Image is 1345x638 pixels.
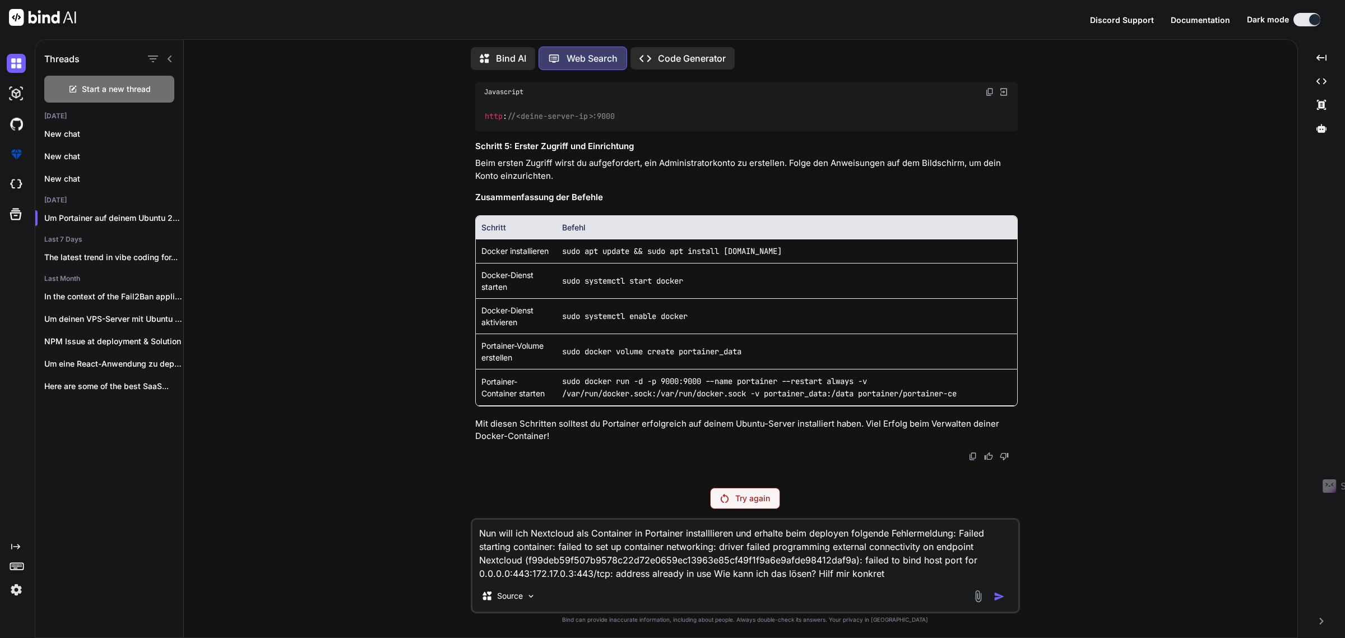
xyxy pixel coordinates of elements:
[44,128,183,140] p: New chat
[562,311,688,321] code: sudo systemctl enable docker
[507,111,615,121] span: //<deine-server-ip>:9000
[567,52,618,65] p: Web Search
[44,252,183,263] p: The latest trend in vibe coding for...
[475,418,1018,443] p: Mit diesen Schritten solltest du Portainer erfolgreich auf deinem Ubuntu-Server installiert haben...
[999,87,1009,97] img: Open in Browser
[7,114,26,133] img: githubDark
[471,616,1020,624] p: Bind can provide inaccurate information, including about people. Always double-check its answers....
[44,52,80,66] h1: Threads
[985,87,994,96] img: copy
[476,263,556,298] td: Docker-Dienst starten
[994,591,1005,602] img: icon
[484,110,616,122] code: :
[7,580,26,599] img: settings
[472,520,1018,580] textarea: Nun will ich Nextcloud als Container in Portainer installlieren und erhalte beim deployen folgend...
[526,591,536,601] img: Pick Models
[44,151,183,162] p: New chat
[35,112,183,121] h2: [DATE]
[1090,14,1154,26] button: Discord Support
[1171,15,1230,25] span: Documentation
[485,111,503,121] span: http
[7,175,26,194] img: cloudideIcon
[972,590,985,603] img: attachment
[7,145,26,164] img: premium
[475,140,1018,153] h3: Schritt 5: Erster Zugriff und Einrichtung
[1171,14,1230,26] button: Documentation
[984,452,993,461] img: like
[9,9,76,26] img: Bind AI
[562,276,683,286] code: sudo systemctl start docker
[44,291,183,302] p: In the context of the Fail2Ban application,...
[44,381,183,392] p: Here are some of the best SaaS...
[476,216,556,239] th: Schritt
[562,376,957,399] code: sudo docker run -d -p 9000:9000 --name portainer --restart always -v /var/run/docker.sock:/var/ru...
[497,590,523,602] p: Source
[475,157,1018,182] p: Beim ersten Zugriff wirst du aufgefordert, ein Administratorkonto zu erstellen. Folge den Anweisu...
[476,334,556,369] td: Portainer-Volume erstellen
[82,84,151,95] span: Start a new thread
[44,173,183,184] p: New chat
[44,358,183,369] p: Um eine React-Anwendung zu deployen, insbesondere wenn...
[556,216,1017,239] th: Befehl
[35,274,183,283] h2: Last Month
[735,493,770,504] p: Try again
[476,369,556,405] td: Portainer-Container starten
[1000,452,1009,461] img: dislike
[476,239,556,263] td: Docker installieren
[721,494,729,503] img: Retry
[44,212,183,224] p: Um Portainer auf deinem Ubuntu 24.04.3 VPS...
[476,298,556,334] td: Docker-Dienst aktivieren
[44,336,183,347] p: NPM Issue at deployment & Solution
[475,191,1018,204] h3: Zusammenfassung der Befehle
[562,346,741,357] code: sudo docker volume create portainer_data
[1090,15,1154,25] span: Discord Support
[35,235,183,244] h2: Last 7 Days
[1247,14,1289,25] span: Dark mode
[658,52,726,65] p: Code Generator
[496,52,526,65] p: Bind AI
[35,196,183,205] h2: [DATE]
[7,84,26,103] img: darkAi-studio
[484,87,523,96] span: Javascript
[44,313,183,325] p: Um deinen VPS-Server mit Ubuntu 24.04 für...
[562,246,782,256] code: sudo apt update && sudo apt install [DOMAIN_NAME]
[7,54,26,73] img: darkChat
[968,452,977,461] img: copy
